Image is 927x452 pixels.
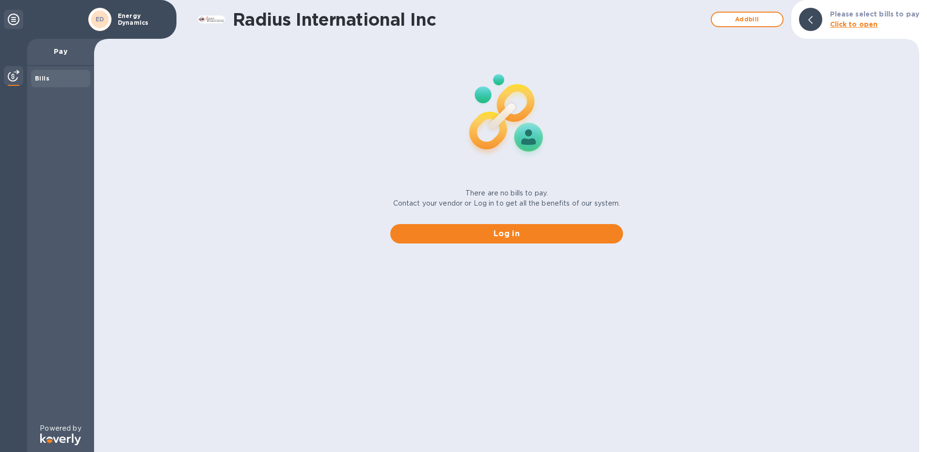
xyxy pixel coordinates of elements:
[40,423,81,434] p: Powered by
[719,14,775,25] span: Add bill
[40,434,81,445] img: Logo
[118,13,166,26] p: Energy Dynamics
[233,9,706,30] h1: Radius International Inc
[830,20,878,28] b: Click to open
[96,16,104,23] b: ED
[35,47,86,56] p: Pay
[393,188,621,209] p: There are no bills to pay. Contact your vendor or Log in to get all the benefits of our system.
[830,10,919,18] b: Please select bills to pay
[390,224,623,243] button: Log in
[398,228,615,240] span: Log in
[35,75,49,82] b: Bills
[711,12,783,27] button: Addbill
